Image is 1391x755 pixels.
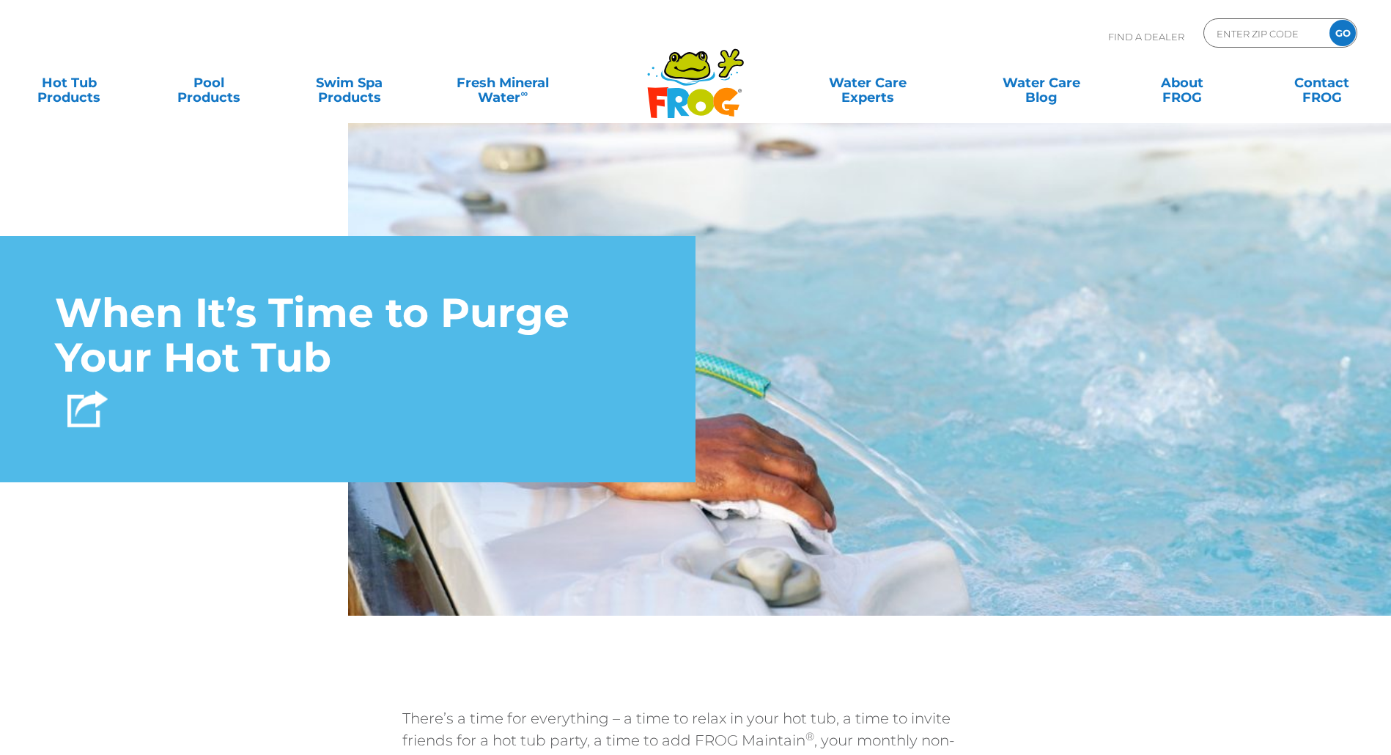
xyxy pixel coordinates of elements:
[1127,68,1236,97] a: AboutFROG
[1267,68,1376,97] a: ContactFROG
[805,729,814,743] sup: ®
[987,68,1096,97] a: Water CareBlog
[1108,18,1184,55] p: Find A Dealer
[15,68,124,97] a: Hot TubProducts
[295,68,404,97] a: Swim SpaProducts
[1329,20,1356,46] input: GO
[67,391,108,427] img: Share
[779,68,956,97] a: Water CareExperts
[639,29,752,119] img: Frog Products Logo
[520,87,528,99] sup: ∞
[55,291,641,380] h1: When It’s Time to Purge Your Hot Tub
[435,68,571,97] a: Fresh MineralWater∞
[155,68,264,97] a: PoolProducts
